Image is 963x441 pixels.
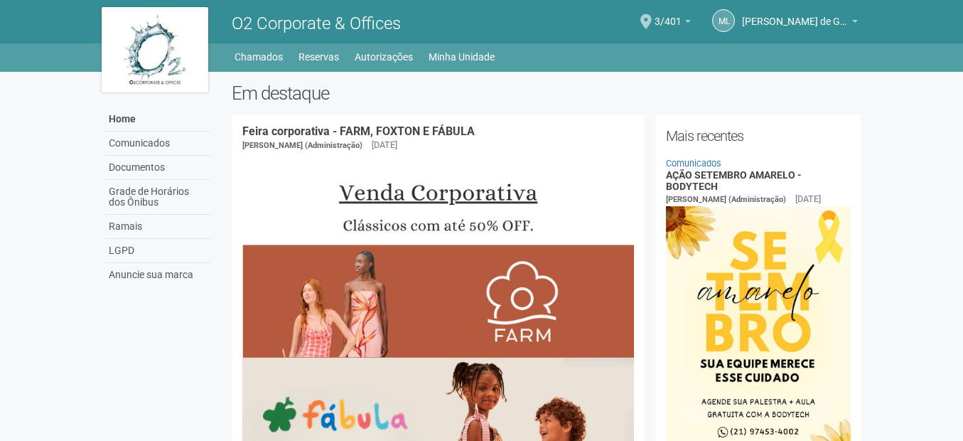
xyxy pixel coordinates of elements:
[235,47,283,67] a: Chamados
[105,239,210,263] a: LGPD
[355,47,413,67] a: Autorizações
[242,124,475,138] a: Feira corporativa - FARM, FOXTON E FÁBULA
[742,18,858,29] a: [PERSON_NAME] de Gondra
[105,107,210,132] a: Home
[666,195,786,204] span: [PERSON_NAME] (Administração)
[666,125,851,147] h2: Mais recentes
[105,215,210,239] a: Ramais
[372,139,397,152] div: [DATE]
[742,2,849,27] span: Michele Lima de Gondra
[655,2,682,27] span: 3/401
[429,47,495,67] a: Minha Unidade
[232,14,401,33] span: O2 Corporate & Offices
[666,169,802,191] a: AÇÃO SETEMBRO AMARELO - BODYTECH
[666,158,721,169] a: Comunicados
[655,18,691,29] a: 3/401
[102,7,208,92] img: logo.jpg
[105,132,210,156] a: Comunicados
[298,47,339,67] a: Reservas
[232,83,862,104] h2: Em destaque
[242,141,362,150] span: [PERSON_NAME] (Administração)
[795,193,821,206] div: [DATE]
[712,9,735,32] a: ML
[105,263,210,287] a: Anuncie sua marca
[105,180,210,215] a: Grade de Horários dos Ônibus
[105,156,210,180] a: Documentos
